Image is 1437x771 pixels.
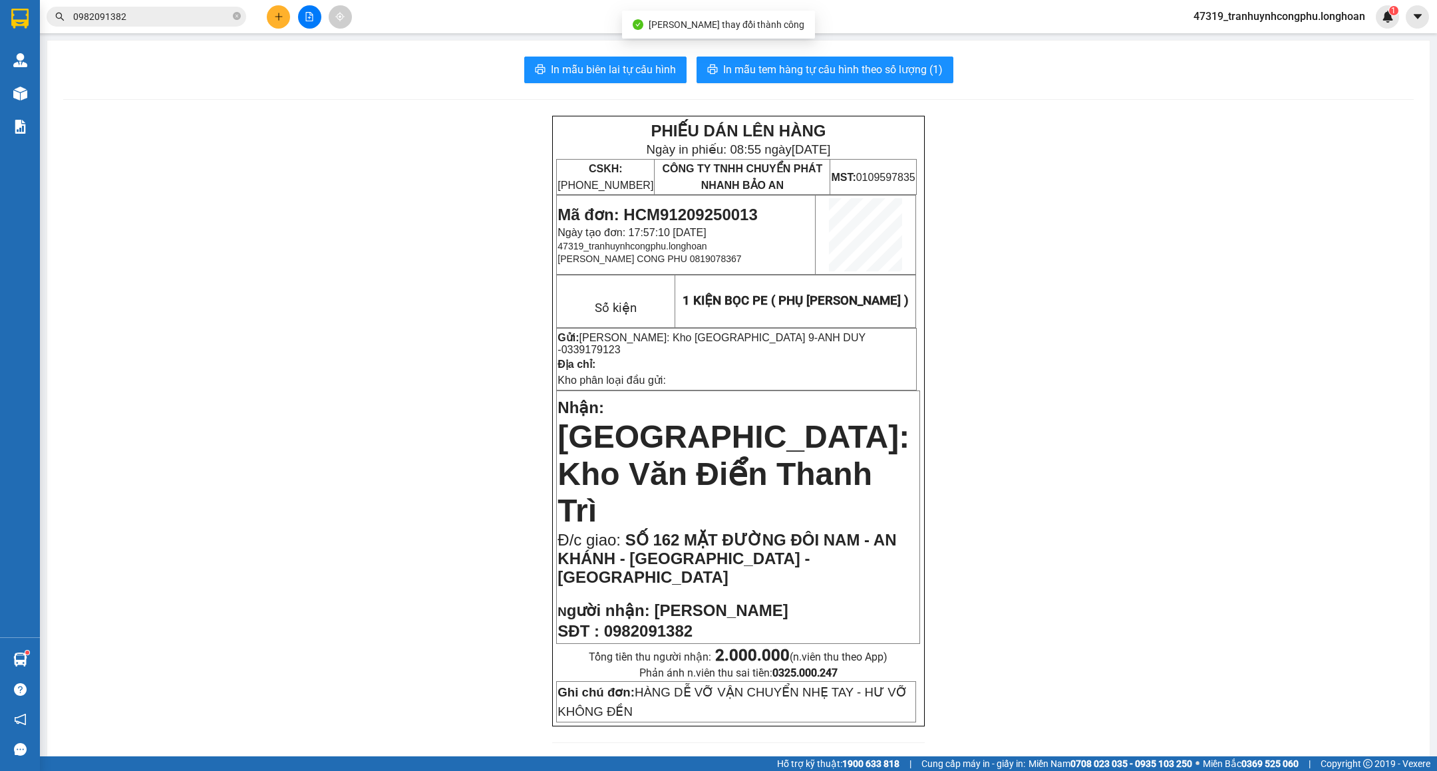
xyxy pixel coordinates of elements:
[267,5,290,29] button: plus
[589,651,887,663] span: Tổng tiền thu người nhận:
[524,57,687,83] button: printerIn mẫu biên lai tự cấu hình
[558,531,625,549] span: Đ/c giao:
[335,12,345,21] span: aim
[792,142,831,156] span: [DATE]
[11,9,29,29] img: logo-vxr
[233,12,241,20] span: close-circle
[558,605,649,619] strong: N
[329,5,352,29] button: aim
[777,756,899,771] span: Hỗ trợ kỹ thuật:
[1196,761,1199,766] span: ⚪️
[715,646,790,665] strong: 2.000.000
[84,27,268,41] span: Ngày in phiếu: 08:12 ngày
[604,622,693,640] span: 0982091382
[14,713,27,726] span: notification
[558,163,653,191] span: [PHONE_NUMBER]
[13,120,27,134] img: solution-icon
[558,685,635,699] strong: Ghi chú đơn:
[921,756,1025,771] span: Cung cấp máy in - giấy in:
[633,19,643,30] span: check-circle
[558,685,907,718] span: HÀNG DỄ VỠ VẬN CHUYỂN NHẸ TAY - HƯ VỠ KHÔNG ĐỀN
[715,651,887,663] span: (n.viên thu theo App)
[88,6,263,24] strong: PHIẾU DÁN LÊN HÀNG
[683,293,909,308] span: 1 KIỆN BỌC PE ( PHỤ [PERSON_NAME] )
[842,758,899,769] strong: 1900 633 818
[305,12,314,21] span: file-add
[558,227,706,238] span: Ngày tạo đơn: 17:57:10 [DATE]
[651,122,826,140] strong: PHIẾU DÁN LÊN HÀNG
[579,332,814,343] span: [PERSON_NAME]: Kho [GEOGRAPHIC_DATA] 9
[558,332,866,355] span: ANH DUY -
[831,172,915,183] span: 0109597835
[55,12,65,21] span: search
[13,53,27,67] img: warehouse-icon
[1203,756,1299,771] span: Miền Bắc
[831,172,856,183] strong: MST:
[558,253,741,264] span: [PERSON_NAME] CONG PHU 0819078367
[1389,6,1398,15] sup: 1
[1309,756,1311,771] span: |
[233,11,241,23] span: close-circle
[1391,6,1396,15] span: 1
[662,163,822,191] span: CÔNG TY TNHH CHUYỂN PHÁT NHANH BẢO AN
[649,19,804,30] span: [PERSON_NAME] thay đổi thành công
[298,5,321,29] button: file-add
[535,64,546,77] span: printer
[1183,8,1376,25] span: 47319_tranhuynhcongphu.longhoan
[909,756,911,771] span: |
[13,653,27,667] img: warehouse-icon
[1382,11,1394,23] img: icon-new-feature
[558,398,604,416] span: Nhận:
[5,80,205,98] span: Mã đơn: HCM91309250002
[589,163,623,174] strong: CSKH:
[14,683,27,696] span: question-circle
[1070,758,1192,769] strong: 0708 023 035 - 0935 103 250
[707,64,718,77] span: printer
[1029,756,1192,771] span: Miền Nam
[558,332,579,343] strong: Gửi:
[772,667,838,679] strong: 0325.000.247
[558,332,866,355] span: -
[723,61,943,78] span: In mẫu tem hàng tự cấu hình theo số lượng (1)
[274,12,283,21] span: plus
[1363,759,1372,768] span: copyright
[558,241,707,251] span: 47319_tranhuynhcongphu.longhoan
[639,667,838,679] span: Phản ánh n.viên thu sai tiền:
[1412,11,1424,23] span: caret-down
[1406,5,1429,29] button: caret-down
[37,45,71,57] strong: CSKH:
[595,301,637,315] span: Số kiện
[14,743,27,756] span: message
[558,622,599,640] strong: SĐT :
[567,601,650,619] span: gười nhận:
[558,375,666,386] span: Kho phân loại đầu gửi:
[116,45,244,69] span: CÔNG TY TNHH CHUYỂN PHÁT NHANH BẢO AN
[1241,758,1299,769] strong: 0369 525 060
[697,57,953,83] button: printerIn mẫu tem hàng tự cấu hình theo số lượng (1)
[13,86,27,100] img: warehouse-icon
[25,651,29,655] sup: 1
[5,45,101,69] span: [PHONE_NUMBER]
[561,344,621,355] span: 0339179123
[558,531,896,586] span: SỐ 162 MẶT ĐƯỜNG ĐÔI NAM - AN KHÁNH - [GEOGRAPHIC_DATA] - [GEOGRAPHIC_DATA]
[654,601,788,619] span: [PERSON_NAME]
[646,142,830,156] span: Ngày in phiếu: 08:55 ngày
[558,206,757,224] span: Mã đơn: HCM91209250013
[73,9,230,24] input: Tìm tên, số ĐT hoặc mã đơn
[558,419,909,528] span: [GEOGRAPHIC_DATA]: Kho Văn Điển Thanh Trì
[558,359,595,370] strong: Địa chỉ:
[551,61,676,78] span: In mẫu biên lai tự cấu hình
